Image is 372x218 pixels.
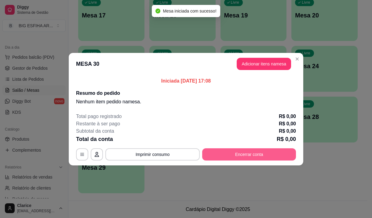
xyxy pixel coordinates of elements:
button: Encerrar conta [202,148,296,161]
p: Total pago registrado [76,113,122,120]
h2: Resumo do pedido [76,90,296,97]
p: Iniciada [DATE] 17:08 [76,77,296,85]
span: Mesa iniciada com sucesso! [163,9,216,13]
p: Total da conta [76,135,113,143]
p: R$ 0,00 [279,120,296,127]
p: Nenhum item pedido na mesa . [76,98,296,105]
p: R$ 0,00 [277,135,296,143]
button: Imprimir consumo [105,148,200,161]
p: R$ 0,00 [279,113,296,120]
button: Close [292,54,302,64]
p: R$ 0,00 [279,127,296,135]
p: Restante à ser pago [76,120,120,127]
header: MESA 30 [69,53,303,75]
p: Subtotal da conta [76,127,114,135]
button: Adicionar itens namesa [237,58,291,70]
span: check-circle [155,9,160,13]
